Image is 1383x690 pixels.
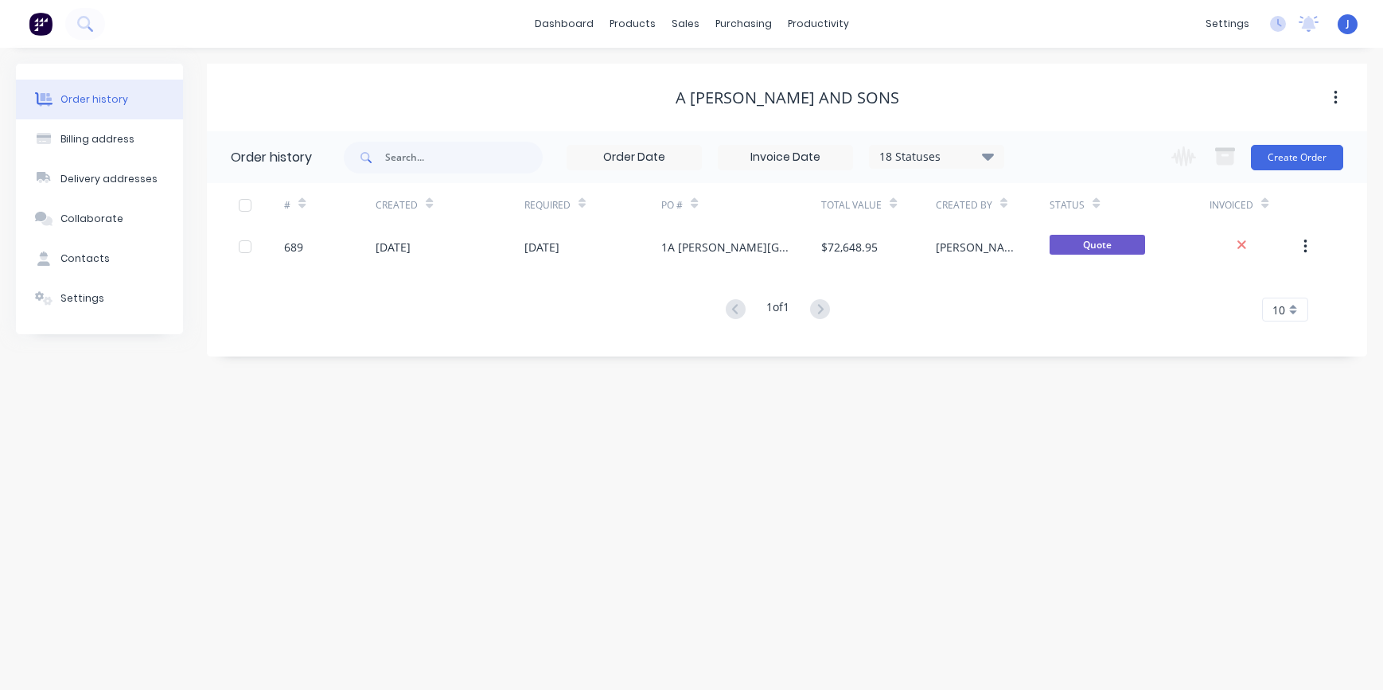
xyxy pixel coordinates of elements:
span: J [1346,17,1350,31]
input: Order Date [567,146,701,170]
span: Quote [1050,235,1145,255]
button: Order history [16,80,183,119]
button: Contacts [16,239,183,279]
div: Created [376,198,418,212]
span: 10 [1272,302,1285,318]
div: Created [376,183,524,227]
div: Total Value [821,183,936,227]
div: Status [1050,198,1085,212]
div: $72,648.95 [821,239,878,255]
div: Billing address [60,132,134,146]
button: Delivery addresses [16,159,183,199]
div: Invoiced [1210,198,1253,212]
div: Delivery addresses [60,172,158,186]
div: [DATE] [376,239,411,255]
div: Required [524,198,571,212]
div: purchasing [707,12,780,36]
div: PO # [661,198,683,212]
button: Create Order [1251,145,1343,170]
div: # [284,198,290,212]
div: productivity [780,12,857,36]
div: Total Value [821,198,882,212]
div: Contacts [60,251,110,266]
div: products [602,12,664,36]
div: A [PERSON_NAME] AND SONS [676,88,899,107]
div: 1 of 1 [766,298,789,322]
div: settings [1198,12,1257,36]
a: dashboard [527,12,602,36]
div: Order history [60,92,128,107]
button: Collaborate [16,199,183,239]
div: 689 [284,239,303,255]
button: Billing address [16,119,183,159]
div: [PERSON_NAME] [936,239,1019,255]
div: [DATE] [524,239,559,255]
div: Created By [936,198,992,212]
div: Required [524,183,661,227]
div: Collaborate [60,212,123,226]
div: Created By [936,183,1050,227]
input: Invoice Date [719,146,852,170]
div: # [284,183,376,227]
div: Order history [231,148,312,167]
div: Settings [60,291,104,306]
div: Status [1050,183,1210,227]
div: 18 Statuses [870,148,1003,166]
div: PO # [661,183,821,227]
div: 1A [PERSON_NAME][GEOGRAPHIC_DATA][PERSON_NAME] [661,239,789,255]
button: Settings [16,279,183,318]
img: Factory [29,12,53,36]
input: Search... [385,142,543,173]
div: Invoiced [1210,183,1301,227]
div: sales [664,12,707,36]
